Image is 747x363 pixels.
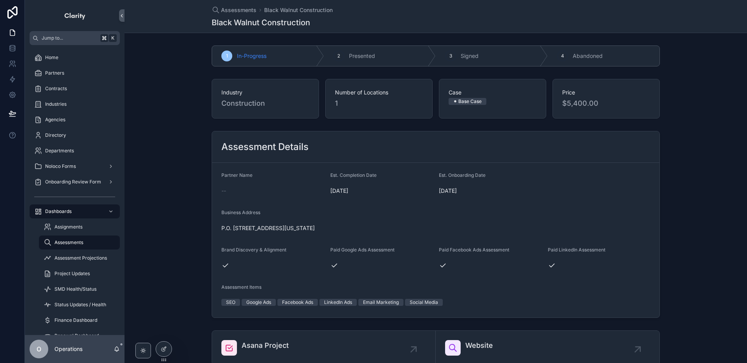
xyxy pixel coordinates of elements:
span: Contracts [45,86,67,92]
span: Price [562,89,650,96]
span: Partners [45,70,64,76]
span: Noloco Forms [45,163,76,169]
span: [DATE] [330,187,433,195]
span: Est. Completion Date [330,172,377,178]
span: Paid Facebook Ads Assessment [439,247,509,253]
a: Directory [30,128,120,142]
span: Assessments [221,6,256,14]
span: Home [45,54,58,61]
span: 1 [335,98,423,109]
span: Industries [45,101,67,107]
span: Assessments [54,239,83,246]
span: Partner Name [221,172,253,178]
span: 3 [449,53,452,59]
span: Number of Locations [335,89,423,96]
h2: Assessment Details [221,141,309,153]
a: Status Updates / Health [39,298,120,312]
button: Jump to...K [30,31,120,45]
span: Directory [45,132,66,138]
p: Operations [54,345,82,353]
span: Onboarding Review Form [45,179,101,185]
a: Agencies [30,113,120,127]
span: K [110,35,116,41]
span: Status Updates / Health [54,302,106,308]
span: $5,400.00 [562,98,650,109]
span: Agencies [45,117,65,123]
span: Signed [461,52,479,60]
span: P.O. [STREET_ADDRESS][US_STATE] [221,224,650,232]
a: Industries [30,97,120,111]
div: Facebook Ads [282,299,313,306]
span: Dashboards [45,208,72,215]
span: Business Address [221,209,260,215]
div: Google Ads [246,299,271,306]
span: In-Progress [237,52,267,60]
span: [DATE] [439,187,542,195]
img: App logo [64,9,86,22]
a: Onboarding Review Form [30,175,120,189]
span: 4 [561,53,564,59]
span: Paid Google Ads Assessment [330,247,395,253]
span: Finance Dashboard [54,317,97,323]
a: Assignments [39,220,120,234]
a: Dashboards [30,204,120,218]
a: Home [30,51,120,65]
span: Construction [221,98,309,109]
span: Project Updates [54,271,90,277]
a: Contracts [30,82,120,96]
div: SEO [226,299,235,306]
span: Assignments [54,224,82,230]
a: SMD Health/Status [39,282,120,296]
span: 2 [337,53,340,59]
span: Jump to... [42,35,97,41]
span: Website [465,340,493,351]
span: Assessment Projections [54,255,107,261]
span: Est. Onboarding Date [439,172,486,178]
span: Assessment Items [221,284,261,290]
a: Assessments [39,236,120,250]
a: Assessment Projections [39,251,120,265]
div: Email Marketing [363,299,399,306]
a: Black Walnut Construction [264,6,333,14]
span: Asana Project [242,340,289,351]
h1: Black Walnut Construction [212,17,310,28]
span: Renewal Dashboard [54,333,99,339]
a: Departments [30,144,120,158]
span: -- [221,187,226,195]
span: Presented [349,52,375,60]
span: O [37,344,41,354]
span: Paid LinkedIn Assessment [548,247,605,253]
a: Assessments [212,6,256,14]
a: Finance Dashboard [39,313,120,327]
span: 1 [226,53,228,59]
span: Industry [221,89,309,96]
span: SMD Health/Status [54,286,96,292]
span: Abandoned [573,52,603,60]
span: Case [449,89,537,96]
a: Noloco Forms [30,159,120,173]
a: Project Updates [39,267,120,281]
a: Partners [30,66,120,80]
div: LinkedIn Ads [324,299,352,306]
div: ⚫ Base Case [453,98,482,105]
div: scrollable content [25,45,124,335]
div: Social Media [410,299,438,306]
span: Brand Discovery & Alignment [221,247,286,253]
a: Renewal Dashboard [39,329,120,343]
span: Departments [45,148,74,154]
